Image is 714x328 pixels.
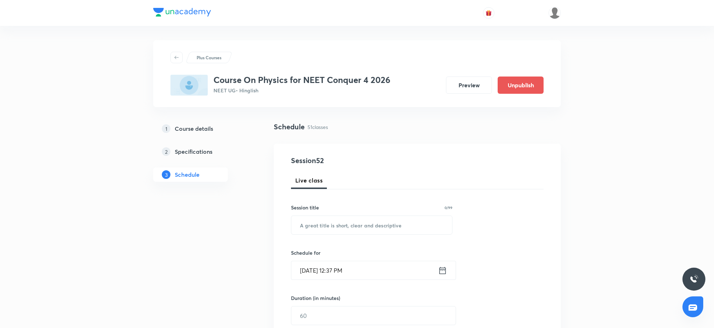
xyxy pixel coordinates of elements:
[153,121,251,136] a: 1Course details
[690,275,698,283] img: ttu
[485,10,492,16] img: avatar
[291,249,452,257] h6: Schedule for
[445,206,452,209] p: 0/99
[307,123,328,131] p: 51 classes
[175,124,213,133] h5: Course details
[498,77,544,94] button: Unpublish
[175,147,212,156] h5: Specifications
[483,7,494,19] button: avatar
[162,147,170,156] p: 2
[197,54,221,61] p: Plus Courses
[549,7,561,19] img: Devendra Kumar
[162,124,170,133] p: 1
[153,8,211,18] a: Company Logo
[170,75,208,96] img: B627F144-EA91-4D9F-8F29-6883E3AC8F18_plus.png
[175,170,199,179] h5: Schedule
[291,294,340,302] h6: Duration (in minutes)
[153,144,251,159] a: 2Specifications
[153,8,211,17] img: Company Logo
[295,176,323,185] span: Live class
[446,77,492,94] button: Preview
[291,306,456,325] input: 60
[291,204,319,211] h6: Session title
[213,87,390,94] p: NEET UG • Hinglish
[162,170,170,179] p: 3
[274,121,305,132] h4: Schedule
[213,75,390,85] h3: Course On Physics for NEET Conquer 4 2026
[291,155,422,166] h4: Session 52
[291,216,452,234] input: A great title is short, clear and descriptive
